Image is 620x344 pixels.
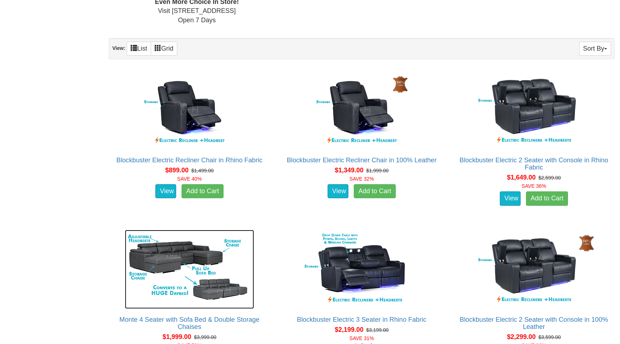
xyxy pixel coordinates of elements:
a: Blockbuster Electric 2 Seater with Console in Rhino Fabric [460,157,608,171]
a: List [127,42,151,56]
del: $3,199.00 [366,327,389,333]
font: SAVE 31% [349,335,374,341]
span: $1,349.00 [335,167,363,174]
img: Blockbuster Electric Recliner Chair in 100% Leather [297,70,426,149]
a: View [328,184,348,199]
a: View [155,184,176,199]
a: Add to Cart [526,191,568,206]
font: SAVE 36% [522,183,546,189]
del: $2,599.00 [539,175,561,181]
font: SAVE 32% [349,176,374,182]
del: $3,999.00 [194,334,216,340]
a: Blockbuster Electric Recliner Chair in Rhino Fabric [116,157,262,164]
img: Blockbuster Electric 3 Seater in Rhino Fabric [297,230,426,309]
span: $2,199.00 [335,326,363,333]
span: $1,649.00 [507,174,536,181]
a: Add to Cart [354,184,396,199]
strong: View: [112,45,125,51]
img: Blockbuster Electric Recliner Chair in Rhino Fabric [125,70,254,149]
img: Blockbuster Electric 2 Seater with Console in Rhino Fabric [469,70,598,149]
span: $899.00 [165,167,188,174]
a: Monte 4 Seater with Sofa Bed & Double Storage Chaises [119,316,259,330]
span: $2,299.00 [507,333,536,340]
a: Blockbuster Electric 3 Seater in Rhino Fabric [297,316,427,323]
a: Grid [151,42,177,56]
img: Blockbuster Electric 2 Seater with Console in 100% Leather [469,230,598,309]
button: Sort By [579,42,611,56]
a: Blockbuster Electric Recliner Chair in 100% Leather [287,157,437,164]
a: Blockbuster Electric 2 Seater with Console in 100% Leather [460,316,608,330]
del: $1,499.00 [191,168,213,173]
font: SAVE 40% [177,176,202,182]
img: Monte 4 Seater with Sofa Bed & Double Storage Chaises [125,230,254,309]
a: View [500,191,521,206]
span: $1,999.00 [163,333,191,340]
a: Add to Cart [182,184,224,199]
del: $1,999.00 [366,168,389,173]
del: $3,599.00 [539,334,561,340]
